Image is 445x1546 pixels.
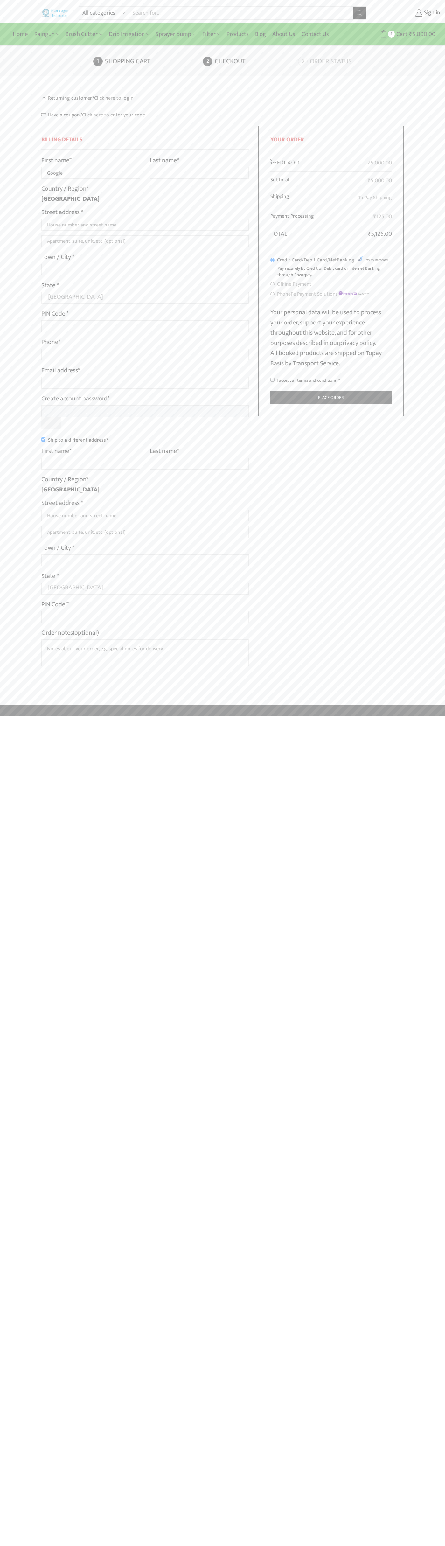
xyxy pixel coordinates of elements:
bdi: 5,125.00 [368,229,392,239]
bdi: 5,000.00 [409,29,435,39]
span: Maharashtra [48,583,230,592]
span: Billing Details [41,135,83,144]
label: To Pay Shipping [358,193,392,202]
input: Apartment, suite, unit, etc. (optional) [41,526,249,538]
span: Cart [395,30,407,38]
a: Sign in [376,7,440,19]
span: Sign in [422,9,440,17]
label: PIN Code [41,309,69,319]
strong: [GEOGRAPHIC_DATA] [41,193,100,204]
label: Town / City [41,252,74,262]
div: Have a coupon? [41,111,404,119]
bdi: 125.00 [373,212,392,221]
label: Create account password [41,393,110,404]
a: Shopping cart [93,57,201,66]
label: Town / City [41,543,74,553]
label: Credit Card/Debit Card/NetBanking [277,255,390,265]
strong: × 1 [295,159,299,166]
a: Click here to login [94,94,134,102]
a: privacy policy [339,338,375,348]
p: Your personal data will be used to process your order, support your experience throughout this we... [270,307,392,368]
button: Search button [353,7,366,19]
label: Street address [41,207,83,217]
a: Home [10,27,31,42]
label: Phone [41,337,60,347]
label: Last name [150,446,179,456]
span: Maharashtra [48,292,230,301]
div: Returning customer? [41,94,404,102]
label: First name [41,446,72,456]
label: PIN Code [41,599,69,609]
span: Your order [270,135,304,144]
span: State [41,583,249,595]
span: State [41,292,249,304]
td: रेनगन (1.50") [270,155,338,171]
a: 1 Cart ₹5,000.00 [372,28,435,40]
label: PhonePe Payment Solutions [277,289,370,299]
input: House number and street name [41,510,249,521]
input: House number and street name [41,219,249,231]
p: Pay securely by Credit or Debit card or Internet Banking through Razorpay. [277,265,392,278]
a: Contact Us [298,27,332,42]
a: Filter [199,27,223,42]
span: ₹ [368,176,371,185]
a: Products [223,27,252,42]
label: Country / Region [41,474,88,484]
span: ₹ [368,229,371,239]
span: 1 [388,31,395,37]
a: Sprayer pump [152,27,199,42]
button: Place order [270,391,392,404]
bdi: 5,000.00 [368,176,392,185]
span: ₹ [368,158,371,168]
button: Show password [41,417,62,429]
label: State [41,280,59,290]
label: Street address [41,498,83,508]
a: Raingun [31,27,62,42]
label: Email address [41,365,80,375]
img: Credit Card/Debit Card/NetBanking [356,255,388,263]
bdi: 5,000.00 [368,158,392,168]
span: I accept all terms and conditions. [277,377,337,384]
a: About Us [269,27,298,42]
label: First name [41,155,72,165]
img: PhonePe Payment Solutions [338,291,370,296]
label: Offline Payment [277,280,311,289]
span: ₹ [409,29,412,39]
th: Subtotal [270,171,338,189]
a: Blog [252,27,269,42]
th: Payment Processing [270,209,338,225]
input: Ship to a different address? [41,437,45,442]
a: Brush Cutter [62,27,105,42]
th: Shipping [270,189,338,209]
a: Enter your coupon code [82,111,145,119]
span: (optional) [73,627,99,638]
strong: [GEOGRAPHIC_DATA] [41,484,100,495]
label: Last name [150,155,179,165]
label: Country / Region [41,184,88,194]
span: Ship to a different address? [48,436,108,444]
input: Search for... [129,7,353,19]
label: State [41,571,59,581]
span: ₹ [373,212,376,221]
abbr: required [338,377,340,384]
label: Order notes [41,628,99,638]
a: Drip Irrigation [106,27,152,42]
input: I accept all terms and conditions. * [270,378,275,382]
th: Total [270,225,338,239]
input: Apartment, suite, unit, etc. (optional) [41,235,249,247]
